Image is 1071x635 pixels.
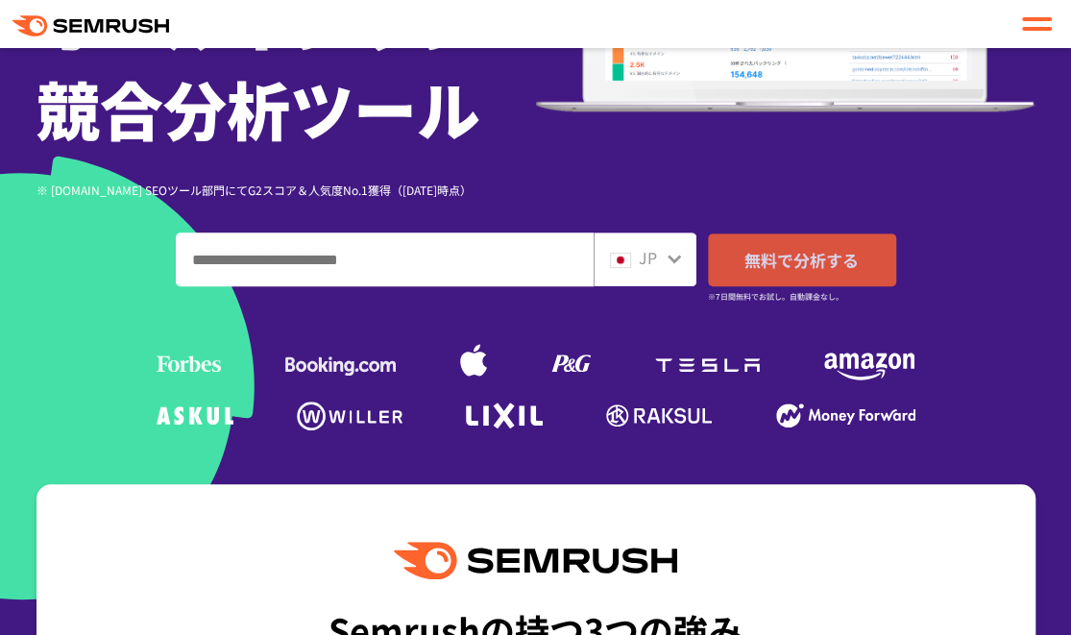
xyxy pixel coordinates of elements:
[708,287,843,305] small: ※7日間無料でお試し。自動課金なし。
[394,542,676,579] img: Semrush
[177,233,593,285] input: ドメイン、キーワードまたはURLを入力してください
[37,181,536,199] div: ※ [DOMAIN_NAME] SEOツール部門にてG2スコア＆人気度No.1獲得（[DATE]時点）
[639,246,657,269] span: JP
[708,233,896,286] a: 無料で分析する
[744,248,859,272] span: 無料で分析する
